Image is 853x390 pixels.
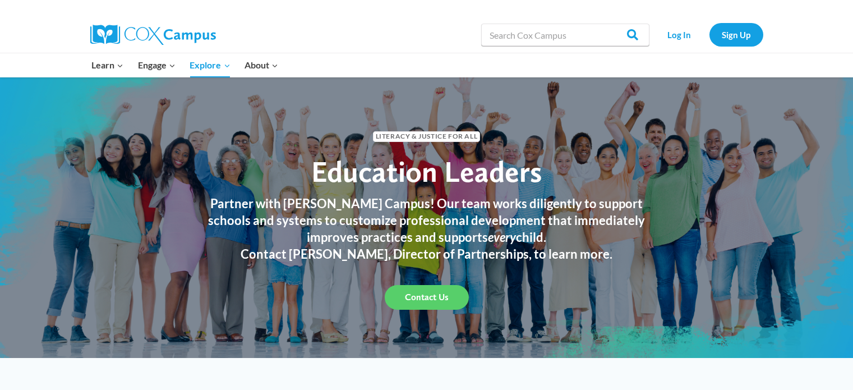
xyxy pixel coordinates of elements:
[91,58,123,72] span: Learn
[481,24,649,46] input: Search Cox Campus
[488,230,516,245] em: every
[709,23,763,46] a: Sign Up
[90,25,216,45] img: Cox Campus
[311,154,542,189] span: Education Leaders
[245,58,278,72] span: About
[85,53,285,77] nav: Primary Navigation
[373,131,480,142] span: Literacy & Justice for All
[385,285,469,310] a: Contact Us
[197,246,657,263] h3: Contact [PERSON_NAME], Director of Partnerships, to learn more.
[655,23,704,46] a: Log In
[405,292,449,302] span: Contact Us
[138,58,176,72] span: Engage
[655,23,763,46] nav: Secondary Navigation
[197,195,657,246] h3: Partner with [PERSON_NAME] Campus! Our team works diligently to support schools and systems to cu...
[190,58,230,72] span: Explore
